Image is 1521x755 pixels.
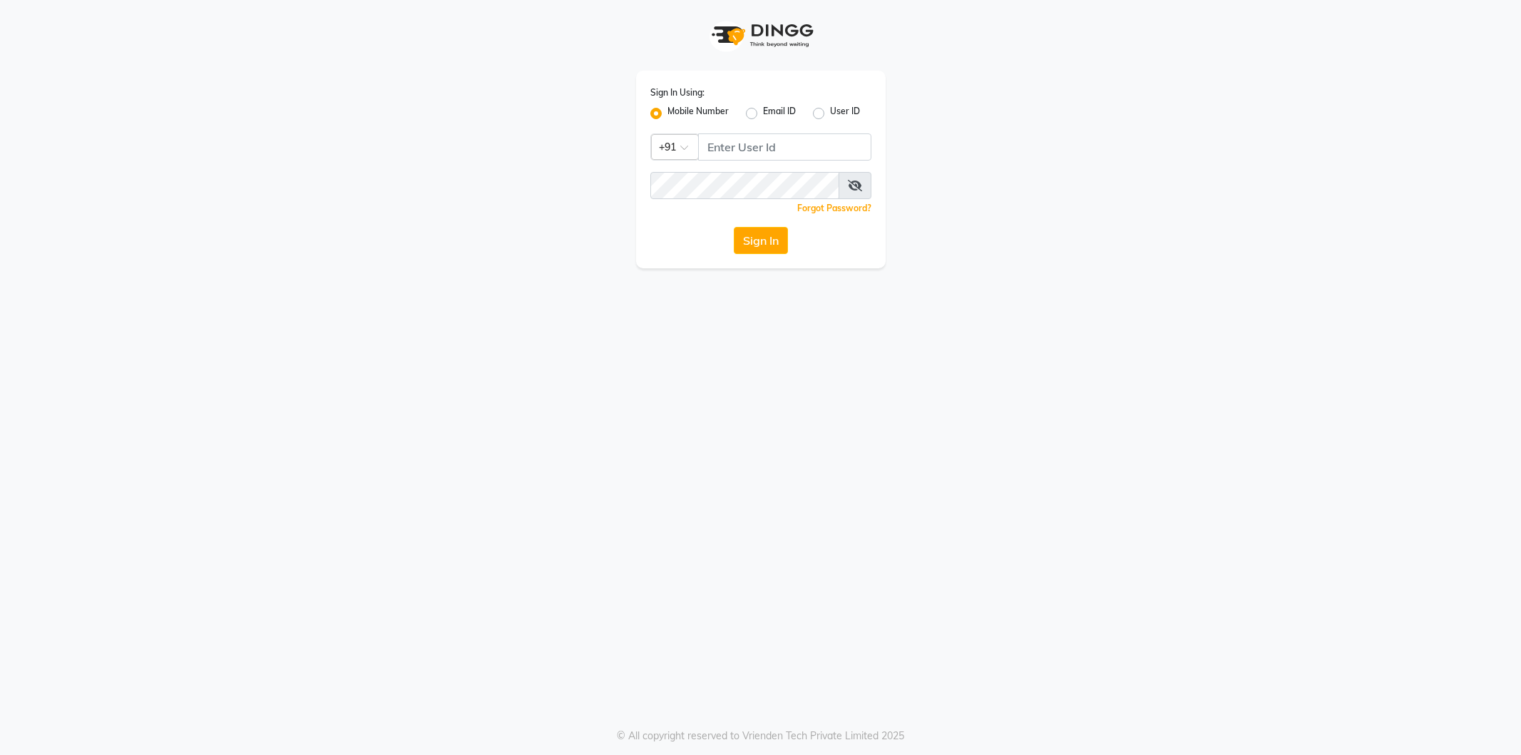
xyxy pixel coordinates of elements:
label: Mobile Number [667,105,729,122]
label: Email ID [763,105,796,122]
label: User ID [830,105,860,122]
input: Username [698,133,871,161]
button: Sign In [734,227,788,254]
label: Sign In Using: [650,86,705,99]
a: Forgot Password? [797,203,871,213]
img: logo1.svg [704,14,818,56]
input: Username [650,172,839,199]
